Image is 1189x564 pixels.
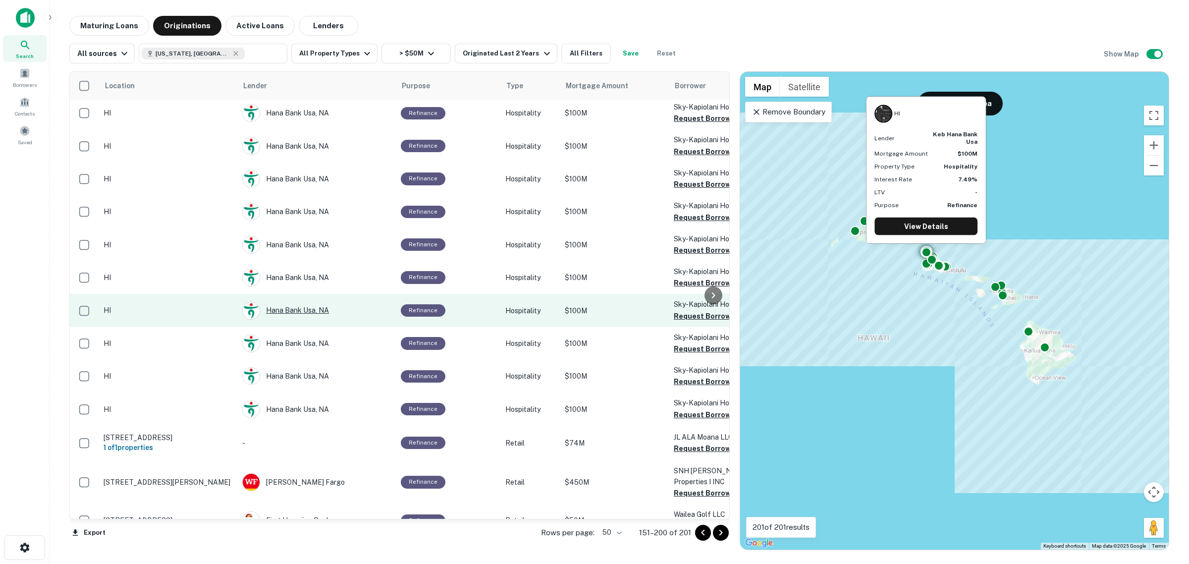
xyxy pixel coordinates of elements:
[674,487,754,499] button: Request Borrower Info
[565,239,664,250] p: $100M
[401,238,445,251] div: This loan purpose was for refinancing
[674,168,773,178] p: Sky-kapiolani Hotel LLC
[743,537,775,550] a: Open this area in Google Maps (opens a new window)
[894,109,900,118] p: HI
[743,537,775,550] img: Google
[650,44,682,63] button: Reset
[674,178,754,190] button: Request Borrower Info
[674,343,754,355] button: Request Borrower Info
[401,337,445,349] div: This loan purpose was for refinancing
[505,305,555,316] p: Hospitality
[918,92,1003,115] button: Search This Area
[874,175,912,184] p: Interest Rate
[299,16,358,36] button: Lenders
[674,233,773,244] p: Sky-kapiolani Hotel LLC
[674,332,773,343] p: Sky-kapiolani Hotel LLC
[243,105,260,121] img: picture
[874,188,885,197] p: LTV
[780,77,829,97] button: Show satellite imagery
[752,106,825,118] p: Remove Boundary
[565,371,664,382] p: $100M
[598,525,623,540] div: 50
[566,80,641,92] span: Mortgage Amount
[506,80,523,92] span: Type
[242,335,391,352] div: Hana Bank Usa, NA
[674,432,773,443] p: JL ALA Moana LLC
[104,516,232,525] p: [STREET_ADDRESS]
[745,77,780,97] button: Show street map
[242,269,391,286] div: Hana Bank Usa, NA
[674,113,754,124] button: Request Borrower Info
[933,131,977,145] strong: keb hana bank usa
[104,339,232,348] p: HI
[463,48,552,59] div: Originated Last 2 Years
[674,365,773,376] p: Sky-kapiolani Hotel LLC
[156,49,230,58] span: [US_STATE], [GEOGRAPHIC_DATA]
[104,109,232,117] p: HI
[381,44,451,63] button: > $50M
[560,72,669,100] th: Mortgage Amount
[104,273,232,282] p: HI
[243,203,260,220] img: picture
[639,527,691,539] p: 151–200 of 201
[505,404,555,415] p: Hospitality
[401,271,445,283] div: This loan purpose was for refinancing
[401,140,445,152] div: This loan purpose was for refinancing
[104,478,232,487] p: [STREET_ADDRESS][PERSON_NAME]
[565,477,664,488] p: $450M
[455,44,557,63] button: Originated Last 2 Years
[947,202,977,209] strong: Refinance
[401,476,445,488] div: This loan purpose was for refinancing
[401,206,445,218] div: This loan purpose was for refinancing
[505,338,555,349] p: Hospitality
[505,438,555,449] p: Retail
[674,146,754,158] button: Request Borrower Info
[104,372,232,381] p: HI
[505,515,555,526] p: Retail
[401,514,445,527] div: This loan purpose was for refinancing
[18,138,32,146] span: Saved
[104,240,232,249] p: HI
[753,521,810,533] p: 201 of 201 results
[243,368,260,385] img: picture
[99,72,237,100] th: Location
[944,163,977,170] strong: Hospitality
[69,16,149,36] button: Maturing Loans
[674,376,754,388] button: Request Borrower Info
[69,44,135,63] button: All sources
[401,107,445,119] div: This loan purpose was for refinancing
[958,176,977,183] strong: 7.49%
[242,104,391,122] div: Hana Bank Usa, NA
[243,170,260,187] img: picture
[565,515,664,526] p: $50M
[3,35,47,62] a: Search
[1104,49,1140,59] h6: Show Map
[242,367,391,385] div: Hana Bank Usa, NA
[242,511,391,529] div: First Hawaiian Bank
[104,142,232,151] p: HI
[3,121,47,148] div: Saved
[243,80,267,92] span: Lender
[1144,106,1164,125] button: Toggle fullscreen view
[1144,482,1164,502] button: Map camera controls
[505,371,555,382] p: Hospitality
[104,433,232,442] p: [STREET_ADDRESS]
[3,64,47,91] a: Borrowers
[565,305,664,316] p: $100M
[401,304,445,317] div: This loan purpose was for refinancing
[874,201,899,210] p: Purpose
[13,81,37,89] span: Borrowers
[674,102,773,113] p: Sky-kapiolani Hotel LLC
[565,173,664,184] p: $100M
[1139,485,1189,532] iframe: Chat Widget
[243,474,260,491] img: picture
[674,509,773,520] p: Wailea Golf LLC
[674,212,754,224] button: Request Borrower Info
[505,206,555,217] p: Hospitality
[243,138,260,155] img: picture
[674,200,773,211] p: Sky-kapiolani Hotel LLC
[874,218,977,235] a: View Details
[225,16,295,36] button: Active Loans
[615,44,647,63] button: Save your search to get updates of matches that match your search criteria.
